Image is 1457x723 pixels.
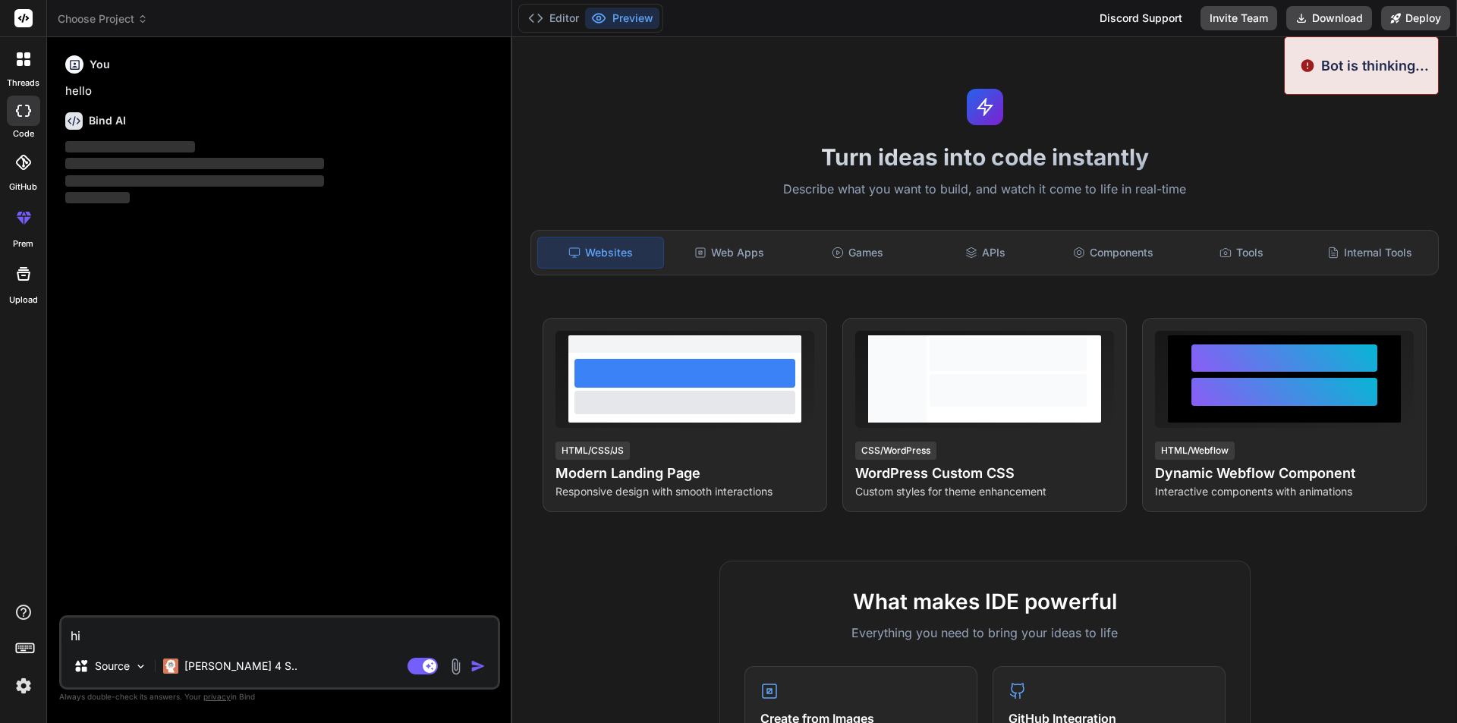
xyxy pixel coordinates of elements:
div: Tools [1179,237,1304,269]
h4: WordPress Custom CSS [855,463,1114,484]
button: Download [1286,6,1372,30]
button: Invite Team [1201,6,1277,30]
button: Preview [585,8,659,29]
div: Components [1051,237,1176,269]
h1: Turn ideas into code instantly [521,143,1448,171]
img: Claude 4 Sonnet [163,659,178,674]
div: Websites [537,237,664,269]
label: threads [7,77,39,90]
div: Internal Tools [1307,237,1432,269]
p: Interactive components with animations [1155,484,1414,499]
img: alert [1300,55,1315,76]
img: icon [470,659,486,674]
div: Discord Support [1090,6,1191,30]
p: [PERSON_NAME] 4 S.. [184,659,297,674]
img: settings [11,673,36,699]
div: Web Apps [667,237,792,269]
label: Upload [9,294,38,306]
p: Source [95,659,130,674]
p: hello [65,83,497,100]
p: Describe what you want to build, and watch it come to life in real-time [521,180,1448,200]
p: Always double-check its answers. Your in Bind [59,690,500,704]
button: Editor [522,8,585,29]
p: Everything you need to bring your ideas to life [744,624,1226,642]
span: privacy [203,692,231,701]
label: prem [13,237,33,250]
h6: You [90,57,110,72]
div: APIs [923,237,1048,269]
p: Custom styles for theme enhancement [855,484,1114,499]
h4: Dynamic Webflow Component [1155,463,1414,484]
label: GitHub [9,181,37,193]
h2: What makes IDE powerful [744,586,1226,618]
label: code [13,127,34,140]
span: ‌ [65,158,324,169]
p: Bot is thinking... [1321,55,1429,76]
div: CSS/WordPress [855,442,936,460]
span: ‌ [65,175,324,187]
span: ‌ [65,141,195,152]
h4: Modern Landing Page [555,463,814,484]
span: ‌ [65,192,130,203]
img: Pick Models [134,660,147,673]
textarea: hi [61,618,498,645]
button: Deploy [1381,6,1450,30]
p: Responsive design with smooth interactions [555,484,814,499]
h6: Bind AI [89,113,126,128]
div: HTML/CSS/JS [555,442,630,460]
div: HTML/Webflow [1155,442,1235,460]
img: attachment [447,658,464,675]
span: Choose Project [58,11,148,27]
div: Games [795,237,920,269]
